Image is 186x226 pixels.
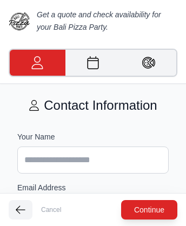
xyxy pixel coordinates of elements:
label: Your Name [17,131,169,142]
h2: Contact Information [9,97,177,114]
img: User [31,56,44,69]
img: Calendar [87,56,99,69]
p: Get a quote and check availability for your Bali Pizza Party. [37,9,177,34]
img: Pizza [142,56,155,69]
img: Arrow Left [15,204,26,215]
label: Email Address [17,182,169,193]
img: User [29,100,39,111]
img: Bali Pizza Party [9,10,30,32]
button: Cancel [37,203,65,216]
button: Continue [121,200,177,220]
